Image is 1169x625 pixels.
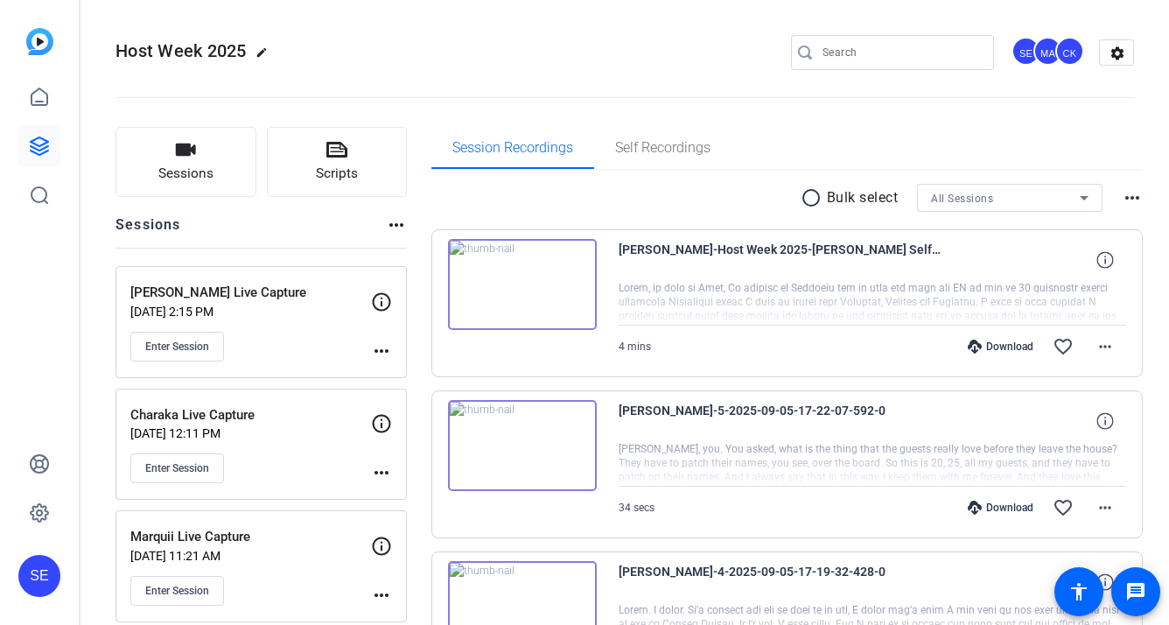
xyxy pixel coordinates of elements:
[619,400,942,442] span: [PERSON_NAME]-5-2025-09-05-17-22-07-592-0
[959,501,1042,515] div: Download
[386,214,407,235] mat-icon: more_horiz
[130,576,224,606] button: Enter Session
[1122,187,1143,208] mat-icon: more_horiz
[827,187,899,208] p: Bulk select
[371,462,392,483] mat-icon: more_horiz
[145,340,209,354] span: Enter Session
[931,193,993,205] span: All Sessions
[115,40,247,61] span: Host Week 2025
[145,461,209,475] span: Enter Session
[1055,37,1086,67] ngx-avatar: Caroline Kissell
[316,164,358,184] span: Scripts
[145,584,209,598] span: Enter Session
[130,453,224,483] button: Enter Session
[1095,336,1116,357] mat-icon: more_horiz
[255,46,276,67] mat-icon: edit
[26,28,53,55] img: blue-gradient.svg
[1053,497,1074,518] mat-icon: favorite_border
[267,127,408,197] button: Scripts
[158,164,213,184] span: Sessions
[822,42,980,63] input: Search
[130,305,371,319] p: [DATE] 2:15 PM
[115,127,256,197] button: Sessions
[130,332,224,362] button: Enter Session
[1033,37,1064,67] ngx-avatar: Melissa Abe
[115,214,181,248] h2: Sessions
[130,549,371,563] p: [DATE] 11:21 AM
[130,405,371,425] p: Charaka Live Capture
[130,527,371,547] p: Marquii Live Capture
[619,239,942,281] span: [PERSON_NAME]-Host Week 2025-[PERSON_NAME] Self- Record-1757107969954-webcam
[448,239,597,330] img: thumb-nail
[619,561,942,603] span: [PERSON_NAME]-4-2025-09-05-17-19-32-428-0
[619,502,654,514] span: 34 secs
[1055,37,1084,66] div: CK
[1100,40,1135,67] mat-icon: settings
[130,426,371,440] p: [DATE] 12:11 PM
[801,187,827,208] mat-icon: radio_button_unchecked
[371,341,392,362] mat-icon: more_horiz
[1125,581,1146,602] mat-icon: message
[1033,37,1062,66] div: MA
[1068,581,1089,602] mat-icon: accessibility
[619,341,651,353] span: 4 mins
[130,283,371,303] p: [PERSON_NAME] Live Capture
[959,340,1042,354] div: Download
[1053,336,1074,357] mat-icon: favorite_border
[1095,497,1116,518] mat-icon: more_horiz
[371,585,392,606] mat-icon: more_horiz
[1011,37,1040,66] div: SE
[448,400,597,491] img: thumb-nail
[452,141,573,155] span: Session Recordings
[18,555,60,597] div: SE
[615,141,710,155] span: Self Recordings
[1011,37,1042,67] ngx-avatar: Shelby Eden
